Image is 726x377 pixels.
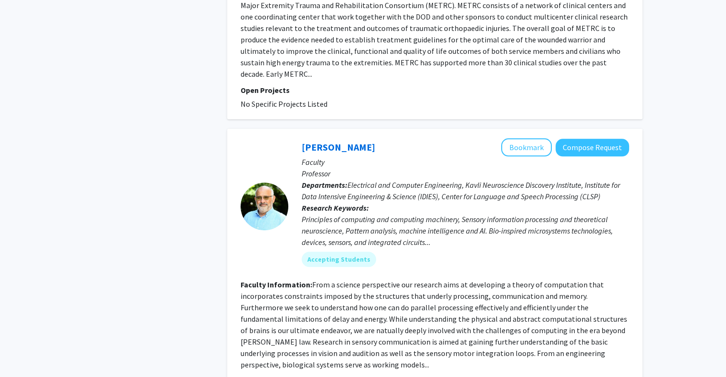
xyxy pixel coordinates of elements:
span: No Specific Projects Listed [241,99,327,109]
p: Open Projects [241,84,629,96]
b: Faculty Information: [241,280,312,289]
a: [PERSON_NAME] [302,141,375,153]
p: Professor [302,168,629,179]
mat-chip: Accepting Students [302,252,376,267]
b: Research Keywords: [302,203,369,213]
span: Electrical and Computer Engineering, Kavli Neuroscience Discovery Institute, Institute for Data I... [302,180,620,201]
iframe: Chat [7,334,41,370]
button: Compose Request to Andreas Andreou [556,139,629,156]
b: Departments: [302,180,347,190]
button: Add Andreas Andreou to Bookmarks [501,138,552,156]
p: Faculty [302,156,629,168]
fg-read-more: From a science perspective our research aims at developing a theory of computation that incorpora... [241,280,627,369]
div: Principles of computing and computing machinery, Sensory information processing and theoretical n... [302,214,629,248]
